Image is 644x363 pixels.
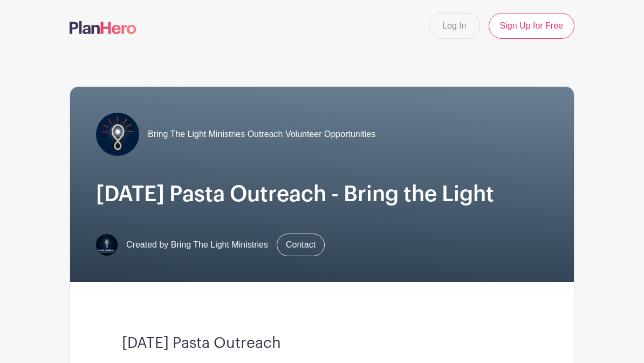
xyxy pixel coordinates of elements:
[429,13,479,39] a: Log In
[96,234,118,256] img: BTL_Primary%20Logo.png
[96,182,548,208] h1: [DATE] Pasta Outreach - Bring the Light
[122,334,522,353] h3: [DATE] Pasta Outreach
[277,234,325,256] a: Contact
[96,113,139,156] img: 1500px%20logo.jpg
[489,13,574,39] a: Sign Up for Free
[126,238,268,251] span: Created by Bring The Light Ministries
[70,21,136,34] img: logo-507f7623f17ff9eddc593b1ce0a138ce2505c220e1c5a4e2b4648c50719b7d32.svg
[148,128,375,141] span: Bring The Light Ministries Outreach Volunteer Opportunities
